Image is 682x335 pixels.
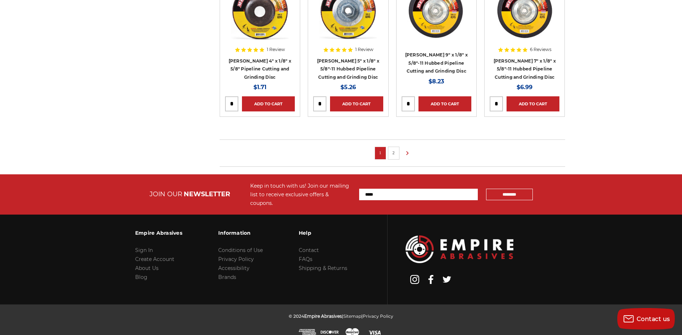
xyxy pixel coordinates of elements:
a: 1 [377,149,384,157]
a: Add to Cart [418,96,471,111]
a: Blog [135,274,147,280]
span: Empire Abrasives [304,313,342,319]
span: Contact us [637,316,670,322]
span: $1.71 [253,84,266,91]
span: $5.26 [340,84,356,91]
a: Add to Cart [330,96,383,111]
a: About Us [135,265,159,271]
span: $8.23 [429,78,444,85]
a: Brands [218,274,236,280]
a: Add to Cart [242,96,295,111]
a: Accessibility [218,265,250,271]
a: 2 [390,149,397,157]
a: Contact [299,247,319,253]
p: © 2024 | | [289,312,393,321]
a: Create Account [135,256,174,262]
a: Privacy Policy [218,256,254,262]
button: Contact us [617,308,675,330]
span: $6.99 [517,84,532,91]
a: FAQs [299,256,312,262]
h3: Information [218,225,263,240]
img: Empire Abrasives Logo Image [406,235,513,263]
a: Shipping & Returns [299,265,347,271]
a: Add to Cart [507,96,559,111]
a: Privacy Policy [363,313,393,319]
h3: Help [299,225,347,240]
a: [PERSON_NAME] 9" x 1/8" x 5/8"-11 Hubbed Pipeline Cutting and Grinding Disc [405,52,468,74]
a: Conditions of Use [218,247,263,253]
a: [PERSON_NAME] 7" x 1/8" x 5/8"-11 Hubbed Pipeline Cutting and Grinding Disc [494,58,556,80]
span: NEWSLETTER [184,190,230,198]
div: Keep in touch with us! Join our mailing list to receive exclusive offers & coupons. [250,182,352,207]
a: [PERSON_NAME] 4" x 1/8" x 5/8" Pipeline Cutting and Grinding Disc [229,58,291,80]
a: Sitemap [343,313,361,319]
span: JOIN OUR [150,190,182,198]
a: Sign In [135,247,153,253]
a: [PERSON_NAME] 5" x 1/8" x 5/8"-11 Hubbed Pipeline Cutting and Grinding Disc [317,58,379,80]
h3: Empire Abrasives [135,225,182,240]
